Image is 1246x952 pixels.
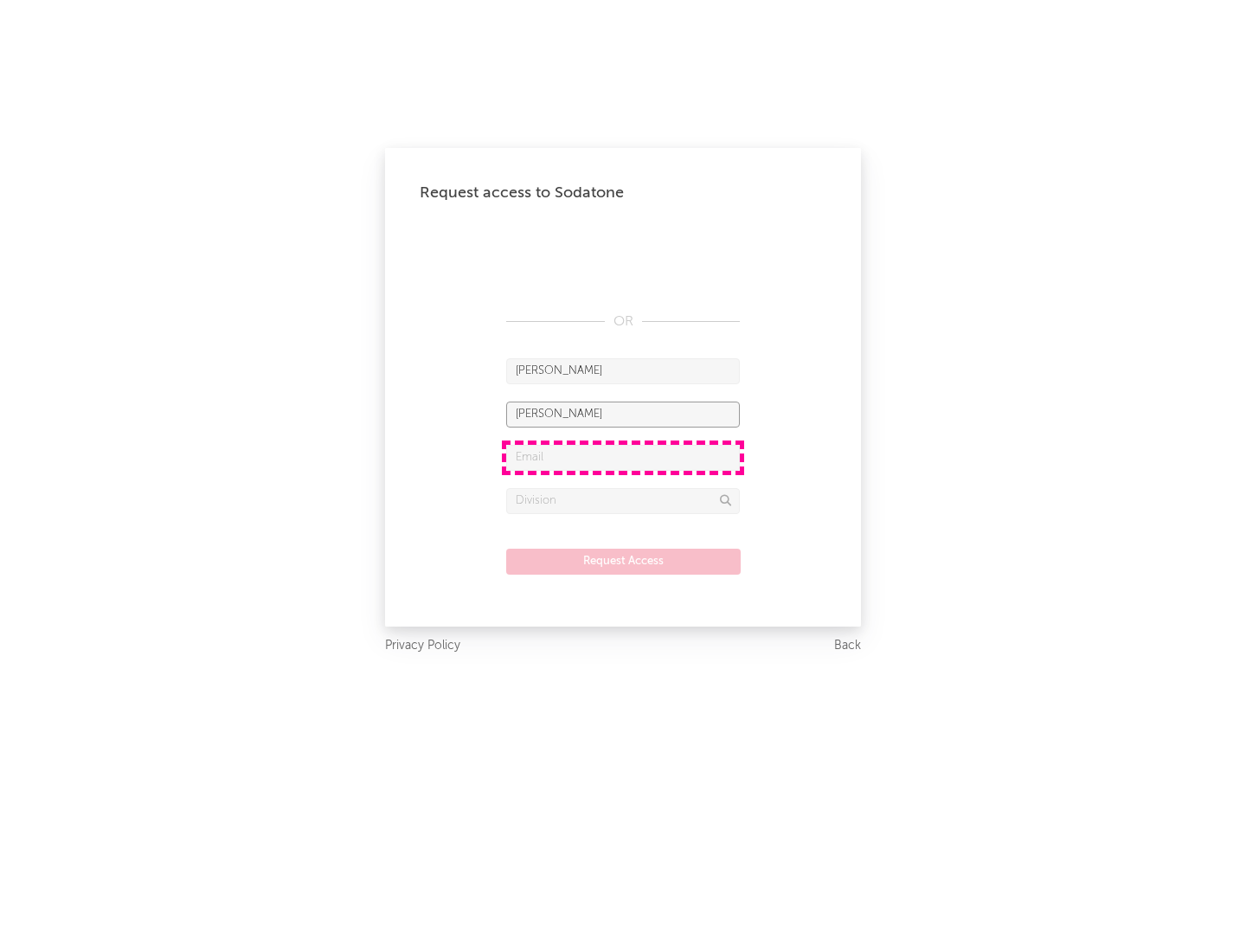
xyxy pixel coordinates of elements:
[506,402,740,428] input: Last Name
[420,183,826,203] div: Request access to Sodatone
[506,312,740,332] div: OR
[834,635,861,657] a: Back
[506,358,740,384] input: First Name
[385,635,460,657] a: Privacy Policy
[506,445,740,471] input: Email
[506,488,740,514] input: Division
[506,549,741,575] button: Request Access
